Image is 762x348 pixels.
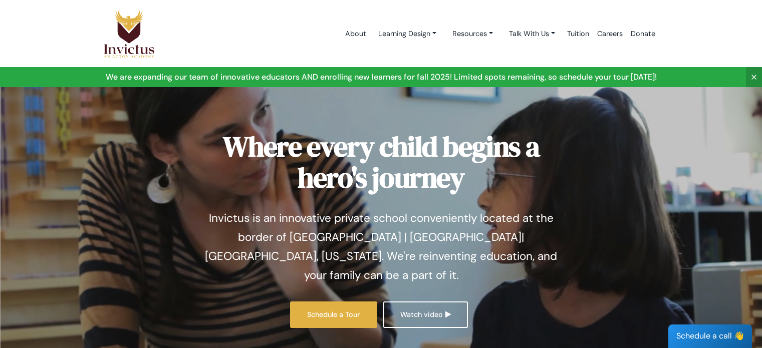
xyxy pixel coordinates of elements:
a: Resources [444,25,501,43]
a: Talk With Us [501,25,563,43]
a: Careers [593,13,627,55]
div: Schedule a call 👋 [668,324,752,348]
a: Learning Design [370,25,444,43]
img: Logo [103,9,155,59]
a: Donate [627,13,659,55]
p: Invictus is an innovative private school conveniently located at the border of [GEOGRAPHIC_DATA] ... [198,209,564,285]
h1: Where every child begins a hero's journey [198,131,564,193]
a: Tuition [563,13,593,55]
a: Watch video [383,301,468,328]
a: About [341,13,370,55]
a: Schedule a Tour [290,301,377,328]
